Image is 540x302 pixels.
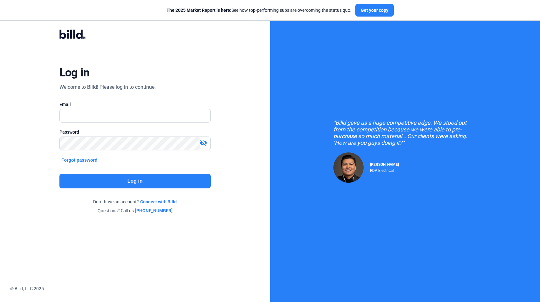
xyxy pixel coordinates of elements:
div: Password [59,129,211,135]
span: The 2025 Market Report is here: [167,8,231,13]
img: Raul Pacheco [333,152,364,183]
div: Don't have an account? [59,199,211,205]
div: Log in [59,66,90,80]
div: Email [59,101,211,108]
button: Log in [59,174,211,188]
div: RDP Electrical [370,167,399,173]
button: Forgot password [59,157,99,164]
a: [PHONE_NUMBER] [135,207,173,214]
div: Welcome to Billd! Please log in to continue. [59,83,156,91]
div: Questions? Call us [59,207,211,214]
button: Get your copy [355,4,394,17]
div: "Billd gave us a huge competitive edge. We stood out from the competition because we were able to... [333,119,476,146]
span: [PERSON_NAME] [370,162,399,167]
a: Connect with Billd [140,199,177,205]
div: See how top-performing subs are overcoming the status quo. [167,7,352,13]
mat-icon: visibility_off [200,139,207,147]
